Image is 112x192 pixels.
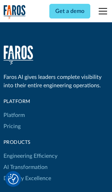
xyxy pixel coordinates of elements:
[3,110,25,121] a: Platform
[3,173,51,184] a: Delivery Excellence
[3,45,33,65] a: home
[3,121,21,132] a: Pricing
[3,150,57,162] a: Engineering Efficiency
[3,5,26,19] img: Logo of the analytics and reporting company Faros.
[3,98,57,105] div: Platform
[8,174,19,184] button: Cookie Settings
[3,162,48,173] a: AI Transformation
[3,139,57,146] div: products
[8,174,19,184] img: Revisit consent button
[3,45,33,65] img: Faros Logo White
[3,5,26,19] a: home
[94,3,108,20] div: menu
[3,73,109,90] div: Faros AI gives leaders complete visibility into their entire engineering operations.
[49,4,90,19] a: Get a demo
